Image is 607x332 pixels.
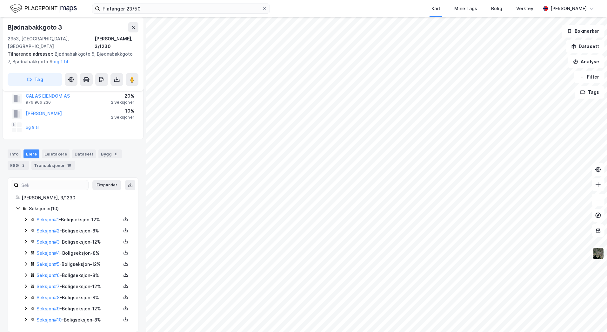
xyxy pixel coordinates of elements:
[37,217,59,222] a: Seksjon#1
[37,249,121,257] div: - Boligseksjon - 8%
[8,50,133,66] div: Bjødnabakkgoto 5, Bjødnabakkgoto 7, Bjødnabakkgoto 9
[29,205,130,212] div: Seksjoner ( 10 )
[26,100,51,105] div: 976 966 236
[42,149,70,158] div: Leietakere
[37,216,121,224] div: - Boligseksjon - 12%
[562,25,604,38] button: Bokmerker
[37,305,121,313] div: - Boligseksjon - 12%
[37,306,60,311] a: Seksjon#9
[37,227,121,235] div: - Boligseksjon - 8%
[37,284,60,289] a: Seksjon#7
[22,194,130,202] div: [PERSON_NAME], 3/1230
[98,149,122,158] div: Bygg
[111,107,134,115] div: 10%
[37,272,121,279] div: - Boligseksjon - 8%
[574,71,604,83] button: Filter
[31,161,75,170] div: Transaksjoner
[95,35,138,50] div: [PERSON_NAME], 3/1230
[37,295,60,300] a: Seksjon#8
[550,5,587,12] div: [PERSON_NAME]
[111,115,134,120] div: 2 Seksjoner
[8,73,62,86] button: Tag
[575,301,607,332] div: Kontrollprogram for chat
[37,238,121,246] div: - Boligseksjon - 12%
[516,5,533,12] div: Verktøy
[111,92,134,100] div: 20%
[66,162,72,169] div: 18
[592,247,604,259] img: 9k=
[23,149,39,158] div: Eiere
[568,55,604,68] button: Analyse
[19,180,88,190] input: Søk
[454,5,477,12] div: Mine Tags
[37,261,59,267] a: Seksjon#5
[10,3,77,14] img: logo.f888ab2527a4732fd821a326f86c7f29.svg
[575,86,604,99] button: Tags
[92,180,121,190] button: Ekspander
[491,5,502,12] div: Bolig
[72,149,96,158] div: Datasett
[37,316,121,324] div: - Boligseksjon - 8%
[566,40,604,53] button: Datasett
[8,22,63,32] div: Bjødnabakkgoto 3
[575,301,607,332] iframe: Chat Widget
[37,239,60,245] a: Seksjon#3
[431,5,440,12] div: Kart
[20,162,26,169] div: 2
[37,273,60,278] a: Seksjon#6
[37,283,121,290] div: - Boligseksjon - 12%
[37,317,62,322] a: Seksjon#10
[8,161,29,170] div: ESG
[37,228,60,233] a: Seksjon#2
[100,4,262,13] input: Søk på adresse, matrikkel, gårdeiere, leietakere eller personer
[8,35,95,50] div: 2953, [GEOGRAPHIC_DATA], [GEOGRAPHIC_DATA]
[37,294,121,301] div: - Boligseksjon - 8%
[111,100,134,105] div: 2 Seksjoner
[8,149,21,158] div: Info
[8,51,55,57] span: Tilhørende adresser:
[113,151,119,157] div: 6
[37,260,121,268] div: - Boligseksjon - 12%
[37,250,60,256] a: Seksjon#4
